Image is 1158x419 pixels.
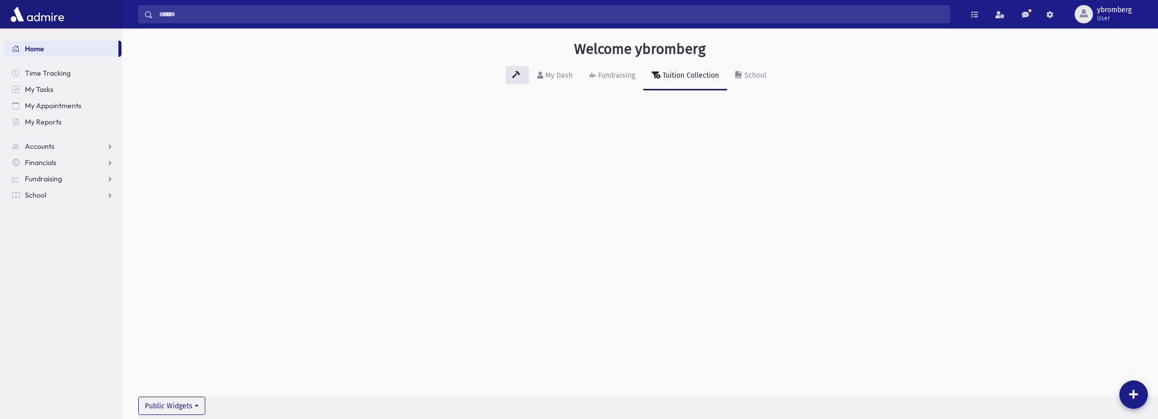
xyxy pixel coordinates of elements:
[25,101,81,110] span: My Appointments
[4,98,121,114] a: My Appointments
[8,4,67,24] img: AdmirePro
[25,142,54,151] span: Accounts
[4,154,121,171] a: Financials
[1097,14,1132,22] span: User
[643,62,727,90] a: Tuition Collection
[25,69,71,78] span: Time Tracking
[4,114,121,130] a: My Reports
[742,71,766,80] div: School
[4,171,121,187] a: Fundraising
[25,174,62,183] span: Fundraising
[25,117,61,126] span: My Reports
[574,41,706,58] h3: Welcome ybromberg
[661,71,719,80] div: Tuition Collection
[529,62,581,90] a: My Dash
[4,138,121,154] a: Accounts
[25,44,44,53] span: Home
[4,41,118,57] a: Home
[596,71,635,80] div: Fundraising
[25,158,56,167] span: Financials
[153,5,950,23] input: Search
[581,62,643,90] a: Fundraising
[138,397,205,415] button: Public Widgets
[1097,6,1132,14] span: ybromberg
[4,81,121,98] a: My Tasks
[25,85,53,94] span: My Tasks
[543,71,573,80] div: My Dash
[25,190,46,200] span: School
[4,65,121,81] a: Time Tracking
[4,187,121,203] a: School
[727,62,774,90] a: School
